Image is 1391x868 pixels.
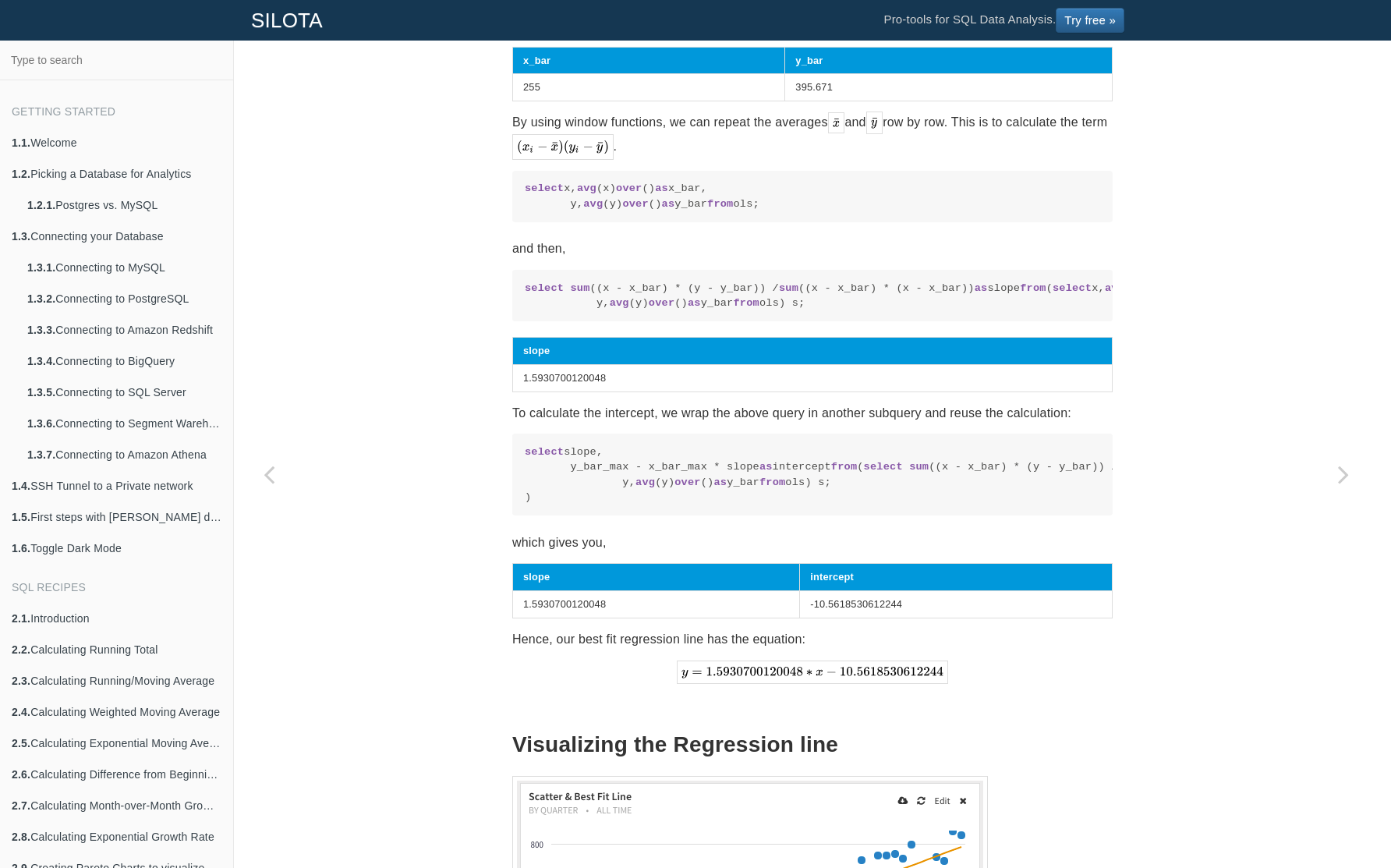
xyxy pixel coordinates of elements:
p: which gives you, [512,532,1113,553]
b: 2.2. [12,643,30,656]
a: Previous page: Calculating Z-Score [234,80,304,868]
b: 1.3.7. [27,448,55,461]
a: 1.3.2.Connecting to PostgreSQL [16,283,233,314]
input: Type to search [5,45,228,75]
th: x_bar [513,47,785,74]
span: from [707,198,733,210]
th: y_bar [785,47,1113,74]
code: ((x - x_bar) * (y - y_bar)) / ((x - x_bar) * (x - x_bar)) slope ( x, (x) () x_bar, y, (y) () y_ba... [525,281,1100,311]
a: 1.3.6.Connecting to Segment Warehouse [16,408,233,439]
span: sum [779,282,798,294]
img: _mathjax_49cdad06.svg [512,134,614,160]
img: _mathjax_c8b7bdc8.svg [828,112,845,133]
th: slope [513,338,1113,365]
b: 2.6. [12,768,30,781]
span: over [622,198,648,210]
b: 1.3.3. [27,324,55,336]
li: Pro-tools for SQL Data Analysis. [868,1,1140,40]
span: avg [1105,282,1124,294]
span: avg [610,297,629,309]
b: 2.5. [12,737,30,749]
td: 1.5930700120048 [513,591,800,618]
span: over [616,182,642,194]
a: 1.3.4.Connecting to BigQuery [16,345,233,377]
a: SILOTA [239,1,334,40]
b: 1.1. [12,136,30,149]
b: 1.6. [12,542,30,554]
span: as [688,297,701,309]
td: 255 [513,74,785,101]
img: _mathjax_d1ac8c89.svg [866,112,883,134]
a: 1.3.5.Connecting to SQL Server [16,377,233,408]
code: x, (x) () x_bar, y, (y) () y_bar ols; [525,181,1100,211]
span: select [1053,282,1092,294]
td: 1.5930700120048 [513,365,1113,392]
span: select [525,182,564,194]
b: 1.2.1. [27,199,55,211]
img: _mathjax_7d222751.svg [677,661,947,684]
b: 2.7. [12,799,30,812]
a: 1.3.1.Connecting to MySQL [16,252,233,283]
p: To calculate the intercept, we wrap the above query in another subquery and reuse the calculation: [512,402,1113,423]
p: By using window functions, we can repeat the averages and row by row. This is to calculate the te... [512,112,1113,160]
span: as [975,282,988,294]
a: 1.3.3.Connecting to Amazon Redshift [16,314,233,345]
p: Hence, our best fit regression line has the equation: [512,629,1113,650]
b: 2.1. [12,612,30,625]
span: sum [909,461,929,473]
span: select [525,446,564,458]
th: intercept [800,564,1113,591]
a: Try free » [1056,8,1124,33]
span: from [831,461,857,473]
span: select [864,461,903,473]
a: Next page: Forecasting in presence of Seasonal effects using the Ratio to Moving Average method [1308,80,1379,868]
span: from [759,477,785,488]
b: 1.3.6. [27,417,55,430]
td: -10.5618530612244 [800,591,1113,618]
span: avg [577,182,596,194]
span: as [655,182,668,194]
a: 1.2.1.Postgres vs. MySQL [16,190,233,221]
b: 1.3.4. [27,355,55,367]
span: avg [583,198,603,210]
p: and then, [512,238,1113,259]
span: select [525,282,564,294]
a: 1.3.7.Connecting to Amazon Athena [16,439,233,470]
span: as [713,477,727,488]
span: from [1020,282,1046,294]
span: sum [571,282,590,294]
b: 2.4. [12,706,30,718]
b: 1.3.1. [27,261,55,274]
iframe: Drift Widget Chat Controller [1313,790,1372,849]
b: 1.3.2. [27,292,55,305]
span: avg [635,477,655,488]
b: 1.4. [12,480,30,492]
span: from [733,297,759,309]
b: 2.8. [12,831,30,843]
b: 1.3. [12,230,30,243]
b: 1.2. [12,168,30,180]
td: 395.671 [785,74,1113,101]
th: slope [513,564,800,591]
span: as [759,461,773,473]
span: over [674,477,700,488]
span: over [649,297,674,309]
code: slope, y_bar_max - x_bar_max * slope intercept ( ((x - x_bar) * (y - y_bar)) / ((x - x_bar) * (x ... [525,445,1100,505]
b: 1.5. [12,511,30,523]
b: 1.3.5. [27,386,55,399]
h2: Visualizing the Regression line [512,733,1113,757]
b: 2.3. [12,675,30,687]
span: as [662,198,675,210]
